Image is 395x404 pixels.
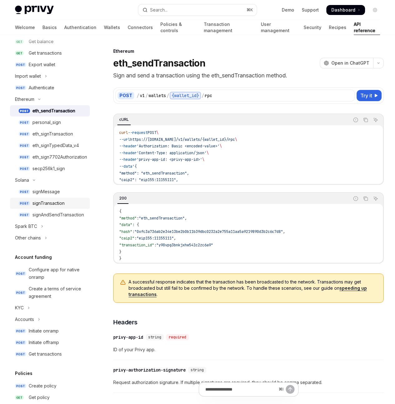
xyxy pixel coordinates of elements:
a: POSTInitiate onramp [10,325,90,337]
div: Import wallet [15,72,41,80]
a: POSTeth_sendTransaction [10,105,90,116]
div: Ethereum [113,48,384,54]
a: POSTGet transactions [10,348,90,360]
button: Try it [357,90,382,101]
span: POST [19,190,30,194]
span: : [154,243,156,248]
span: : [132,229,134,234]
input: Ask a question... [205,382,276,396]
span: : { [132,222,139,227]
button: Toggle Other chains section [10,232,90,244]
span: 'Content-Type: application/json' [137,150,207,155]
span: \ [156,130,158,135]
span: Try it [360,92,372,99]
button: Toggle Accounts section [10,314,90,325]
h1: eth_sendTransaction [113,57,205,69]
button: Open in ChatGPT [320,58,373,68]
button: Toggle Spark BTC section [10,221,90,232]
div: eth_sign7702Authorization [32,153,87,161]
span: \ [220,144,222,149]
button: Send message [286,385,295,394]
div: Authenticate [29,84,54,91]
span: POST [15,62,26,67]
div: Search... [150,6,168,14]
a: Dashboard [326,5,365,15]
a: Policies & controls [160,20,196,35]
div: signAndSendTransaction [32,211,84,219]
a: POSTsignAndSendTransaction [10,209,90,220]
span: Request authorization signature. If multiple signatures are required, they should be comma separa... [113,379,384,386]
span: --header [119,150,137,155]
span: --header [119,144,137,149]
div: POST [118,92,134,99]
span: GET [15,51,24,56]
span: POST [15,329,26,333]
span: "transaction_id" [119,243,154,248]
span: Dashboard [331,7,355,13]
span: , [174,236,176,241]
span: "y90vpg3bnkjxhw541c2zc6a9" [156,243,213,248]
span: "method" [119,216,137,221]
button: Toggle Import wallet section [10,71,90,82]
a: GETGet transactions [10,47,90,59]
div: Initiate onramp [29,327,59,335]
span: \ [207,150,209,155]
a: POSTeth_signTypedData_v4 [10,140,90,151]
div: eth_sendTransaction [32,107,75,115]
span: : [134,236,137,241]
span: POST [19,201,30,206]
a: GETGet policy [10,392,90,403]
div: Create policy [29,382,56,390]
span: "hash" [119,229,132,234]
span: "eip155:11155111" [137,236,174,241]
div: eth_signTransaction [32,130,73,138]
h5: Account funding [15,254,52,261]
span: "eth_sendTransaction" [139,216,185,221]
span: "caip2" [119,236,134,241]
div: Other chains [15,234,41,242]
span: 'privy-app-id: <privy-app-id>' [137,157,202,162]
span: POST [19,155,30,160]
span: "caip2": "eip155:11155111", [119,177,178,182]
span: --header [119,157,137,162]
div: wallets [149,92,166,99]
div: Get transactions [29,350,62,358]
a: Support [302,7,319,13]
a: Security [304,20,321,35]
div: Create a terms of service agreement [29,285,86,300]
a: POSTsecp256k1_sign [10,163,90,174]
span: POST [15,352,26,357]
div: / [137,92,139,99]
img: light logo [15,6,54,14]
div: personal_sign [32,119,61,126]
button: Toggle dark mode [370,5,380,15]
a: Transaction management [204,20,253,35]
span: POST [19,132,30,136]
div: Solana [15,176,29,184]
span: "0xfc3a736ab2e34e13be2b0b11b39dbc0232a2e755a11aa5a9219890d3b2c6c7d8" [134,229,283,234]
div: KYC [15,304,24,312]
button: Report incorrect code [352,116,360,124]
span: A successful response indicates that the transaction has been broadcasted to the network. Transac... [129,279,377,298]
span: Headers [113,318,138,327]
a: POSTeth_signTransaction [10,128,90,140]
div: Get policy [29,394,50,401]
div: v1 [140,92,145,99]
div: eth_signTypedData_v4 [32,142,79,149]
span: POST [19,143,30,148]
span: \ [202,157,204,162]
a: POSTCreate policy [10,380,90,392]
span: --request [128,130,148,135]
a: Demo [282,7,294,13]
span: POST [15,86,26,90]
span: --data [119,164,132,169]
span: POST [19,120,30,125]
a: Authentication [64,20,96,35]
button: Copy the contents from the code block [362,195,370,203]
span: string [191,367,204,372]
div: Get transactions [29,49,62,57]
span: { [119,209,121,214]
span: POST [15,384,26,388]
span: } [119,249,121,254]
a: Connectors [128,20,153,35]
